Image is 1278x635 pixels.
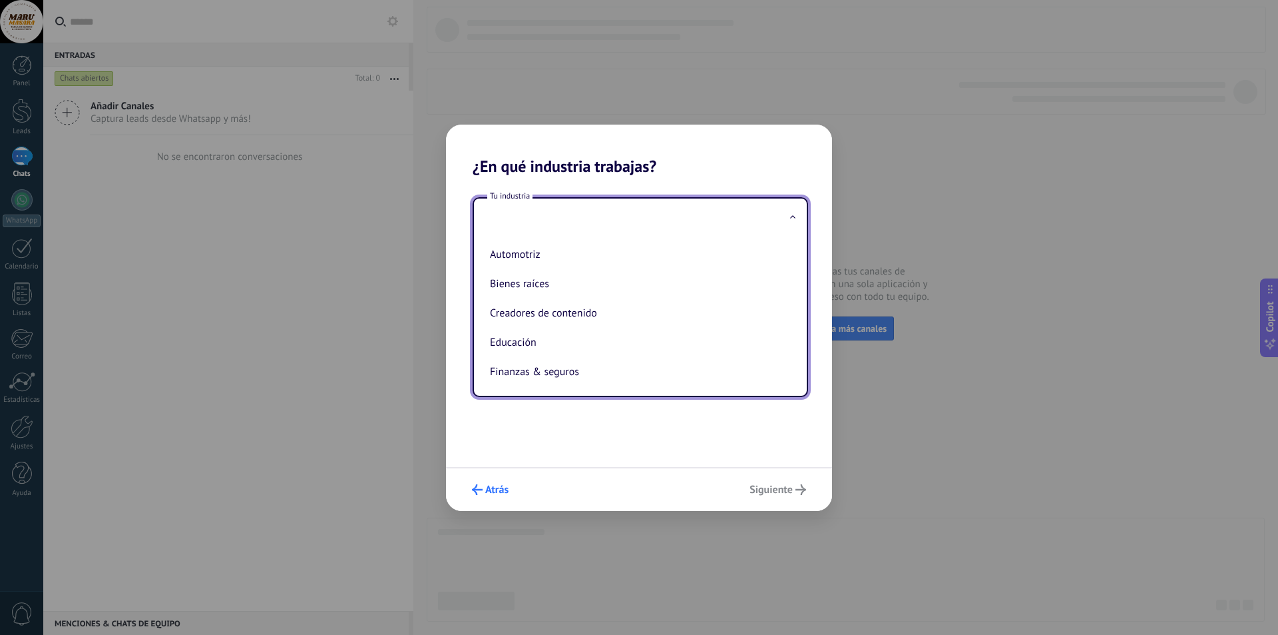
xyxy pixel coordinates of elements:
[446,125,832,176] h2: ¿En qué industria trabajas?
[485,269,791,299] li: Bienes raíces
[485,299,791,328] li: Creadores de contenido
[487,191,532,202] span: Tu industria
[485,328,791,357] li: Educación
[485,357,791,386] li: Finanzas & seguros
[485,240,791,269] li: Automotriz
[466,478,515,501] button: Atrás
[485,386,791,416] li: Gobierno
[485,485,509,494] span: Atrás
